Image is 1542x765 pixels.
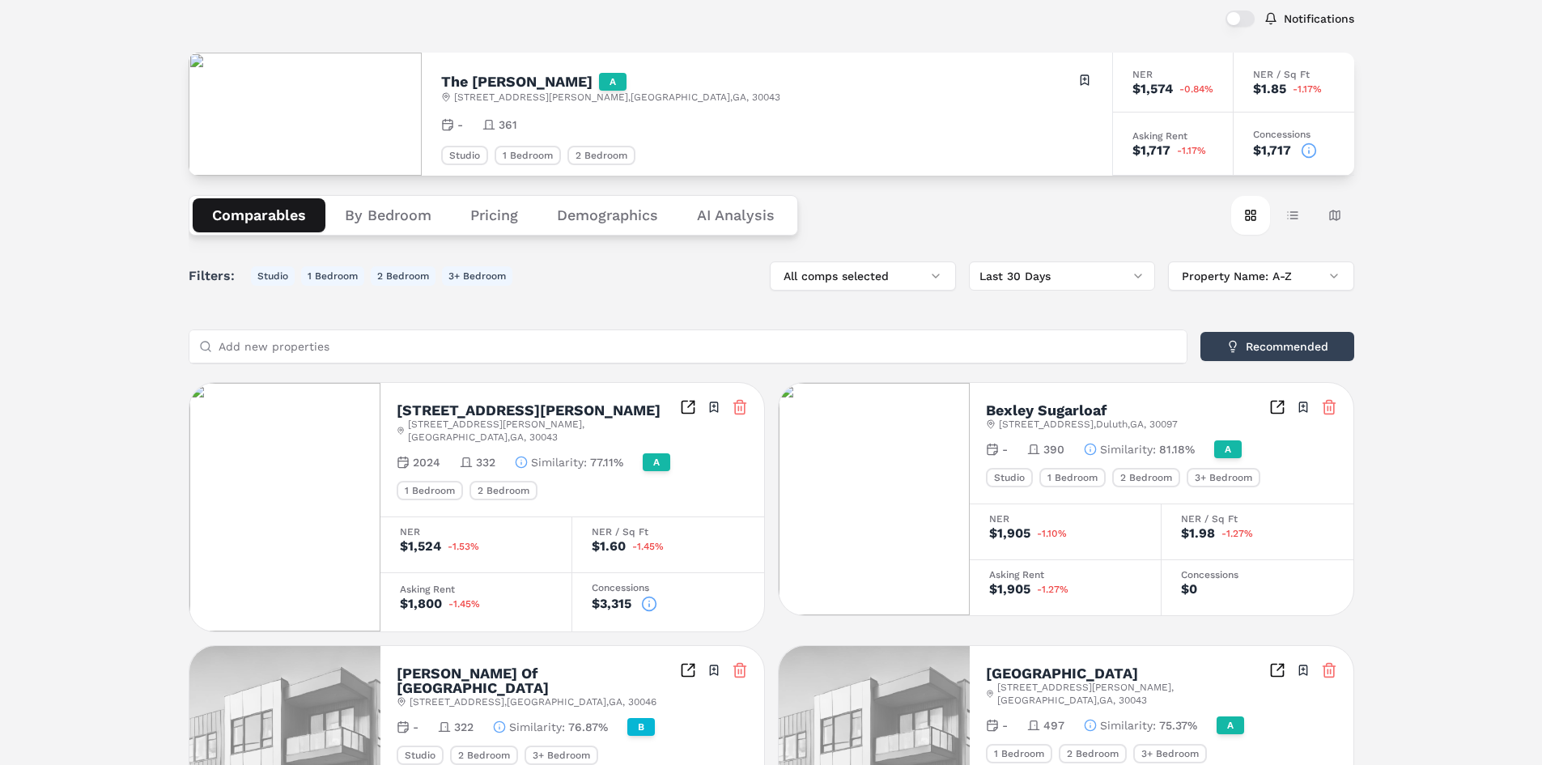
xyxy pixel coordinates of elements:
span: Similarity : [1100,441,1156,457]
input: Add new properties [219,330,1177,363]
button: Studio [251,266,295,286]
div: A [643,453,670,471]
a: Inspect Comparables [1269,662,1285,678]
div: A [599,73,627,91]
span: [STREET_ADDRESS] , Duluth , GA , 30097 [999,418,1178,431]
div: $1,524 [400,540,441,553]
span: [STREET_ADDRESS][PERSON_NAME] , [GEOGRAPHIC_DATA] , GA , 30043 [408,418,680,444]
span: [STREET_ADDRESS][PERSON_NAME] , [GEOGRAPHIC_DATA] , GA , 30043 [997,681,1269,707]
span: - [1002,717,1008,733]
div: 2 Bedroom [567,146,635,165]
span: -0.84% [1179,84,1213,94]
button: 1 Bedroom [301,266,364,286]
div: NER [1132,70,1213,79]
span: -1.27% [1037,584,1068,594]
h2: [STREET_ADDRESS][PERSON_NAME] [397,403,661,418]
span: -1.17% [1293,84,1322,94]
button: 3+ Bedroom [442,266,512,286]
div: 3+ Bedroom [1133,744,1207,763]
div: 1 Bedroom [495,146,561,165]
div: $1,905 [989,527,1030,540]
span: 497 [1043,717,1064,733]
div: $1.98 [1181,527,1215,540]
div: 2 Bedroom [1112,468,1180,487]
button: Property Name: A-Z [1168,261,1354,291]
div: $1,800 [400,597,442,610]
div: NER [989,514,1141,524]
div: Asking Rent [1132,131,1213,141]
span: 77.11% [590,454,623,470]
div: Concessions [1253,130,1335,139]
div: A [1217,716,1244,734]
span: -1.45% [632,542,664,551]
span: 361 [499,117,517,133]
span: 390 [1043,441,1064,457]
button: Demographics [537,198,678,232]
button: By Bedroom [325,198,451,232]
button: 2 Bedroom [371,266,435,286]
span: Similarity : [1100,717,1156,733]
button: Similarity:76.87% [493,719,608,735]
div: Studio [986,468,1033,487]
div: B [627,718,655,736]
span: Filters: [189,266,244,286]
div: $1.60 [592,540,626,553]
span: [STREET_ADDRESS][PERSON_NAME] , [GEOGRAPHIC_DATA] , GA , 30043 [454,91,780,104]
h2: [GEOGRAPHIC_DATA] [986,666,1138,681]
div: $1,717 [1132,144,1170,157]
div: $1,905 [989,583,1030,596]
div: NER / Sq Ft [1181,514,1334,524]
span: Similarity : [509,719,565,735]
button: Similarity:77.11% [515,454,623,470]
div: 2 Bedroom [1059,744,1127,763]
span: - [1002,441,1008,457]
div: 2 Bedroom [469,481,537,500]
span: 332 [476,454,495,470]
span: [STREET_ADDRESS] , [GEOGRAPHIC_DATA] , GA , 30046 [410,695,656,708]
label: Notifications [1284,13,1354,24]
div: $3,315 [592,597,631,610]
button: Similarity:75.37% [1084,717,1197,733]
a: Inspect Comparables [680,399,696,415]
div: $1.85 [1253,83,1286,96]
div: NER [400,527,552,537]
h2: The [PERSON_NAME] [441,74,593,89]
span: 76.87% [568,719,608,735]
button: AI Analysis [678,198,794,232]
span: -1.53% [448,542,479,551]
div: 2 Bedroom [450,746,518,765]
div: Concessions [592,583,745,593]
div: 3+ Bedroom [1187,468,1260,487]
span: Similarity : [531,454,587,470]
div: 1 Bedroom [397,481,463,500]
button: All comps selected [770,261,956,291]
span: -1.17% [1177,146,1206,155]
span: 322 [454,719,474,735]
div: $1,574 [1132,83,1173,96]
div: Studio [397,746,444,765]
span: -1.10% [1037,529,1067,538]
button: Similarity:81.18% [1084,441,1195,457]
h2: Bexley Sugarloaf [986,403,1107,418]
a: Inspect Comparables [1269,399,1285,415]
div: A [1214,440,1242,458]
span: - [413,719,418,735]
div: $1,717 [1253,144,1291,157]
div: NER / Sq Ft [1253,70,1335,79]
div: 3+ Bedroom [525,746,598,765]
button: Pricing [451,198,537,232]
span: - [457,117,463,133]
div: Asking Rent [400,584,552,594]
div: Asking Rent [989,570,1141,580]
div: 1 Bedroom [1039,468,1106,487]
h2: [PERSON_NAME] Of [GEOGRAPHIC_DATA] [397,666,680,695]
span: 2024 [413,454,440,470]
div: Studio [441,146,488,165]
span: 81.18% [1159,441,1195,457]
div: NER / Sq Ft [592,527,745,537]
div: 1 Bedroom [986,744,1052,763]
a: Inspect Comparables [680,662,696,678]
span: 75.37% [1159,717,1197,733]
button: Recommended [1200,332,1354,361]
button: Comparables [193,198,325,232]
